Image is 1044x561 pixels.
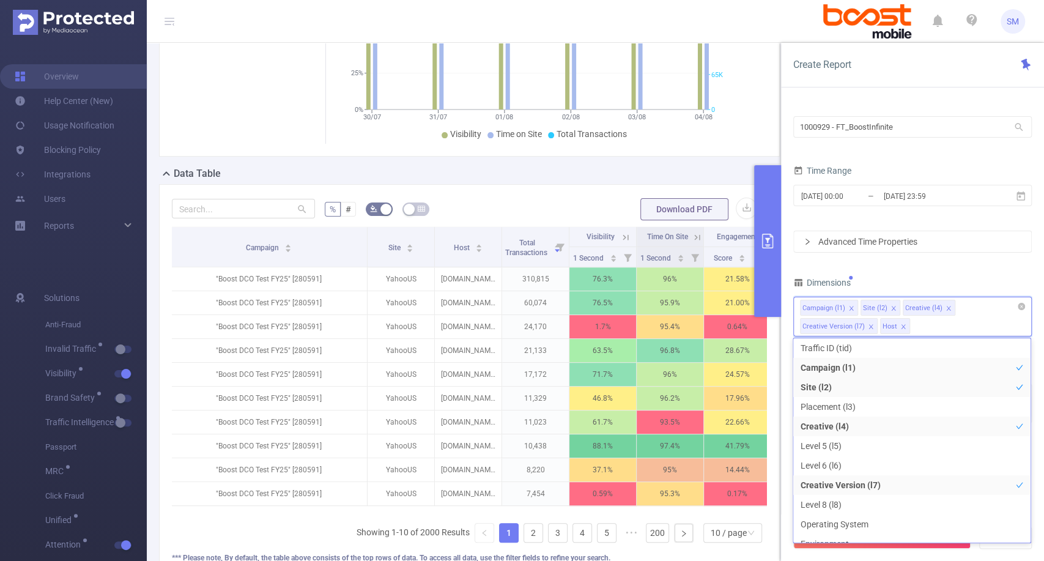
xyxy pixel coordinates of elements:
[637,458,703,481] p: 95%
[171,387,367,410] p: "Boost DCO Test FY25" [280591]
[368,482,434,505] p: YahooUS
[587,232,615,241] span: Visibility
[45,467,68,475] span: MRC
[714,254,734,262] span: Score
[637,363,703,386] p: 96%
[171,458,367,481] p: "Boost DCO Test FY25" [280591]
[171,434,367,458] p: "Boost DCO Test FY25" [280591]
[45,435,147,459] span: Passport
[171,363,367,386] p: "Boost DCO Test FY25" [280591]
[704,434,771,458] p: 41.79 %
[637,482,703,505] p: 95.3%
[793,397,1031,417] li: Placement (l3)
[861,300,900,316] li: Site (l2)
[1016,462,1023,469] i: icon: check
[573,254,605,262] span: 1 Second
[800,318,878,334] li: Creative Version (l7)
[637,315,703,338] p: 95.4%
[1016,501,1023,508] i: icon: check
[502,411,569,434] p: 11,023
[435,315,502,338] p: [DOMAIN_NAME]
[621,523,641,543] li: Next 5 Pages
[677,253,684,256] i: icon: caret-up
[793,358,1031,377] li: Campaign (l1)
[793,436,1031,456] li: Level 5 (l5)
[368,387,434,410] p: YahooUS
[621,523,641,543] span: •••
[738,253,745,256] i: icon: caret-up
[370,205,377,212] i: icon: bg-colors
[637,267,703,291] p: 96%
[476,247,483,251] i: icon: caret-down
[704,363,771,386] p: 24.57 %
[717,232,758,241] span: Engagement
[346,204,351,214] span: #
[646,232,687,241] span: Time On Site
[502,434,569,458] p: 10,438
[475,242,483,250] div: Sort
[502,339,569,362] p: 21,133
[704,267,771,291] p: 21.58 %
[171,482,367,505] p: "Boost DCO Test FY25" [280591]
[637,411,703,434] p: 93.5%
[1016,481,1023,489] i: icon: check
[1016,521,1023,528] i: icon: check
[357,523,470,543] li: Showing 1-10 of 2000 Results
[368,434,434,458] p: YahooUS
[524,524,542,542] a: 2
[597,523,616,543] li: 5
[407,242,413,246] i: icon: caret-up
[883,319,897,335] div: Host
[598,524,616,542] a: 5
[686,247,703,267] i: Filter menu
[549,524,567,542] a: 3
[1016,540,1023,548] i: icon: check
[1016,364,1023,371] i: icon: check
[637,339,703,362] p: 96.8%
[1018,303,1025,310] i: icon: close-circle
[793,166,851,176] span: Time Range
[680,530,687,537] i: icon: right
[610,257,616,261] i: icon: caret-down
[502,363,569,386] p: 17,172
[15,89,113,113] a: Help Center (New)
[572,523,592,543] li: 4
[1016,344,1023,352] i: icon: check
[619,247,636,267] i: Filter menu
[44,214,74,238] a: Reports
[704,315,771,338] p: 0.64 %
[711,71,723,79] tspan: 65K
[368,411,434,434] p: YahooUS
[1016,423,1023,430] i: icon: check
[569,315,636,338] p: 1.7%
[15,113,114,138] a: Usage Notification
[435,363,502,386] p: [DOMAIN_NAME]
[15,162,91,187] a: Integrations
[793,534,1031,554] li: Environment
[496,129,542,139] span: Time on Site
[171,315,367,338] p: "Boost DCO Test FY25" [280591]
[848,305,854,313] i: icon: close
[747,529,755,538] i: icon: down
[900,324,906,331] i: icon: close
[569,387,636,410] p: 46.8%
[637,434,703,458] p: 97.4%
[793,475,1031,495] li: Creative Version (l7)
[285,242,292,246] i: icon: caret-up
[569,291,636,314] p: 76.5%
[45,313,147,337] span: Anti-Fraud
[628,113,646,121] tspan: 03/08
[15,138,101,162] a: Blocking Policy
[863,300,887,316] div: Site (l2)
[171,291,367,314] p: "Boost DCO Test FY25" [280591]
[793,377,1031,397] li: Site (l2)
[1016,442,1023,450] i: icon: check
[45,344,100,353] span: Invalid Traffic
[500,524,518,542] a: 1
[476,242,483,246] i: icon: caret-up
[793,278,851,288] span: Dimensions
[1007,9,1019,34] span: SM
[880,318,910,334] li: Host
[502,482,569,505] p: 7,454
[505,239,549,257] span: Total Transactions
